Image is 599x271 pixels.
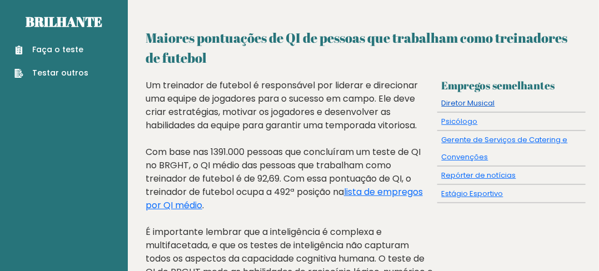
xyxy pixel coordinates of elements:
[146,185,423,212] a: lista de empregos por QI médio
[442,188,503,199] a: Estágio Esportivo
[442,170,516,180] a: Repórter de notícias
[442,134,568,162] a: Gerente de Serviços de Catering e Convenções
[14,67,88,79] a: Testar outros
[146,79,418,132] font: Um treinador de futebol é responsável por liderar e direcionar uma equipe de jogadores para o suc...
[14,44,88,56] a: Faça o teste
[26,13,102,31] a: Brilhante
[442,98,495,108] a: Diretor Musical
[146,145,421,198] font: Com base nas 1391.000 pessoas que concluíram um teste de QI no BRGHT, o QI médio das pessoas que ...
[32,44,83,55] font: Faça o teste
[146,29,567,67] font: Maiores pontuações de QI de pessoas que trabalham como treinadores de futebol
[32,67,88,78] font: Testar outros
[202,199,204,212] font: .
[442,116,478,127] a: Psicólogo
[442,78,555,93] font: Empregos semelhantes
